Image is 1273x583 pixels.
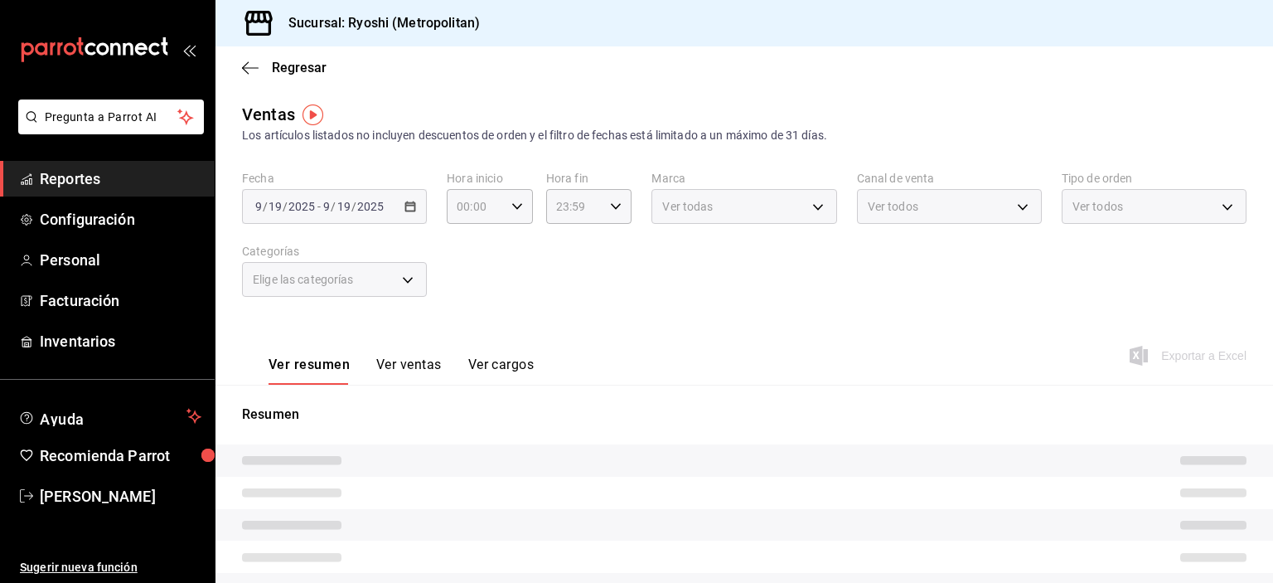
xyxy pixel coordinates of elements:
[1062,172,1246,184] label: Tipo de orden
[351,200,356,213] span: /
[447,172,533,184] label: Hora inicio
[242,405,1246,425] p: Resumen
[275,13,480,33] h3: Sucursal: Ryoshi (Metropolitan)
[868,198,918,215] span: Ver todos
[45,109,178,126] span: Pregunta a Parrot AI
[269,357,534,385] div: navigation tabs
[376,357,442,385] button: Ver ventas
[651,172,836,184] label: Marca
[12,120,204,138] a: Pregunta a Parrot AI
[40,168,201,190] span: Reportes
[40,330,201,352] span: Inventarios
[546,172,632,184] label: Hora fin
[272,60,327,75] span: Regresar
[254,200,263,213] input: --
[317,200,321,213] span: -
[269,357,350,385] button: Ver resumen
[242,102,295,127] div: Ventas
[857,172,1042,184] label: Canal de venta
[40,406,180,426] span: Ayuda
[322,200,331,213] input: --
[1072,198,1123,215] span: Ver todos
[40,208,201,231] span: Configuración
[253,271,354,288] span: Elige las categorías
[40,289,201,312] span: Facturación
[182,43,196,56] button: open_drawer_menu
[40,249,201,271] span: Personal
[18,100,204,134] button: Pregunta a Parrot AI
[40,485,201,508] span: [PERSON_NAME]
[20,559,201,576] span: Sugerir nueva función
[263,200,268,213] span: /
[303,104,323,125] img: Tooltip marker
[242,172,427,184] label: Fecha
[356,200,385,213] input: ----
[242,60,327,75] button: Regresar
[331,200,336,213] span: /
[468,357,535,385] button: Ver cargos
[268,200,283,213] input: --
[336,200,351,213] input: --
[662,198,713,215] span: Ver todas
[283,200,288,213] span: /
[40,445,201,467] span: Recomienda Parrot
[242,127,1246,144] div: Los artículos listados no incluyen descuentos de orden y el filtro de fechas está limitado a un m...
[288,200,316,213] input: ----
[242,245,427,257] label: Categorías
